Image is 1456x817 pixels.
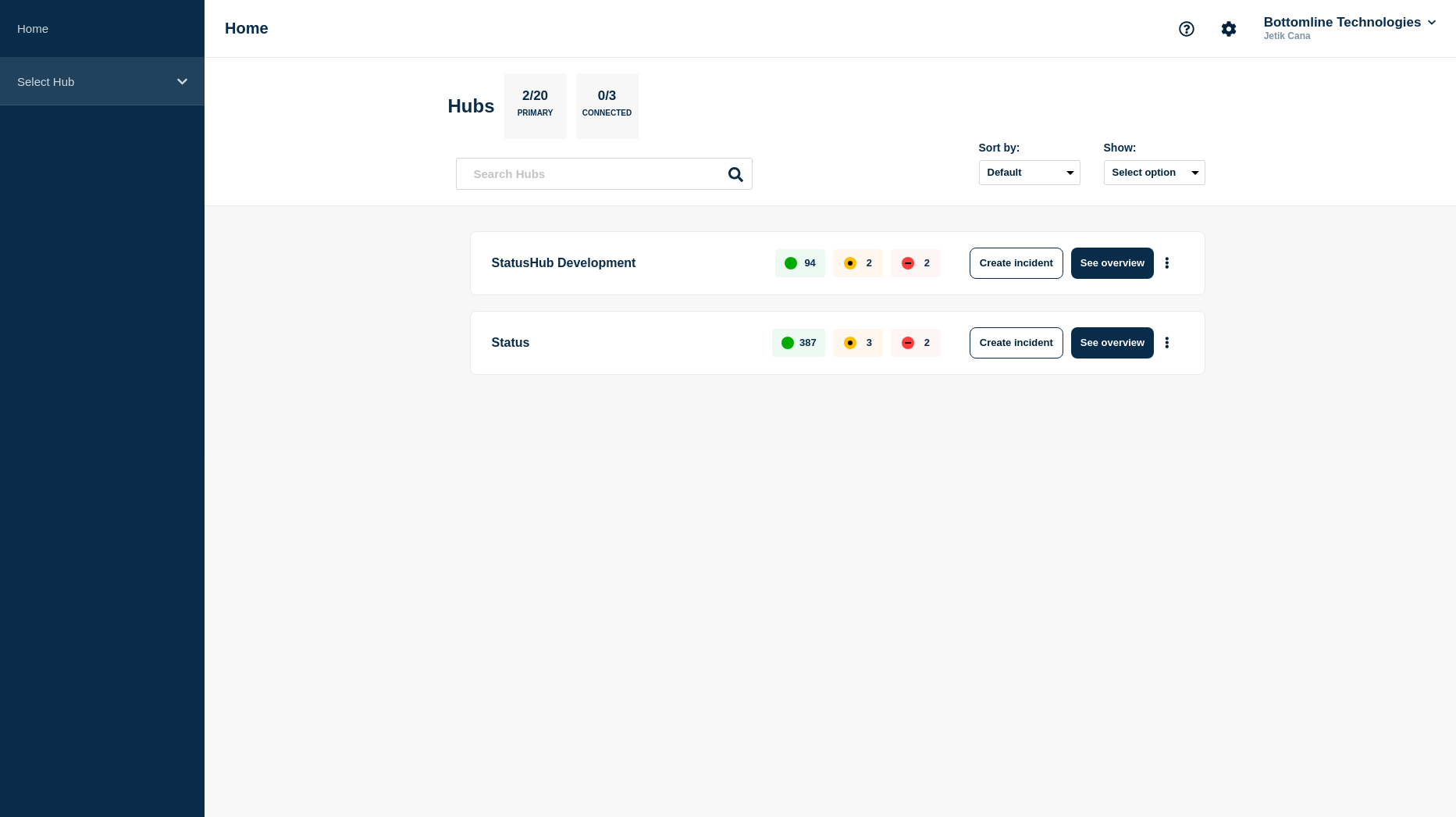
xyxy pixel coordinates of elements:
[448,95,495,117] h2: Hubs
[592,88,622,109] p: 0/3
[456,158,753,190] input: Search Hubs
[1071,327,1154,359] button: See overview
[979,141,1080,154] div: Sort by:
[970,248,1063,279] button: Create incident
[867,337,872,348] p: 3
[1261,15,1439,30] button: Bottomline Technologies
[1071,248,1154,279] button: See overview
[867,257,872,269] p: 2
[902,257,914,269] div: down
[225,20,269,37] h1: Home
[1170,12,1203,45] button: Support
[924,257,930,269] p: 2
[492,248,758,279] p: StatusHub Development
[1157,328,1177,357] button: More actions
[516,88,554,109] p: 2/20
[970,327,1063,359] button: Create incident
[902,337,914,349] div: down
[1261,30,1423,41] p: Jetik Cana
[924,337,930,348] p: 2
[781,337,794,349] div: up
[785,257,797,269] div: up
[979,160,1080,185] select: Sort by
[844,257,856,269] div: affected
[17,75,167,88] p: Select Hub
[799,337,817,348] p: 387
[1157,248,1177,277] button: More actions
[1212,12,1245,45] button: Account settings
[518,109,554,125] p: Primary
[804,257,815,269] p: 94
[1104,141,1205,154] div: Show:
[844,337,856,349] div: affected
[492,327,755,359] p: Status
[1104,160,1205,185] button: Select option
[582,109,632,125] p: Connected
